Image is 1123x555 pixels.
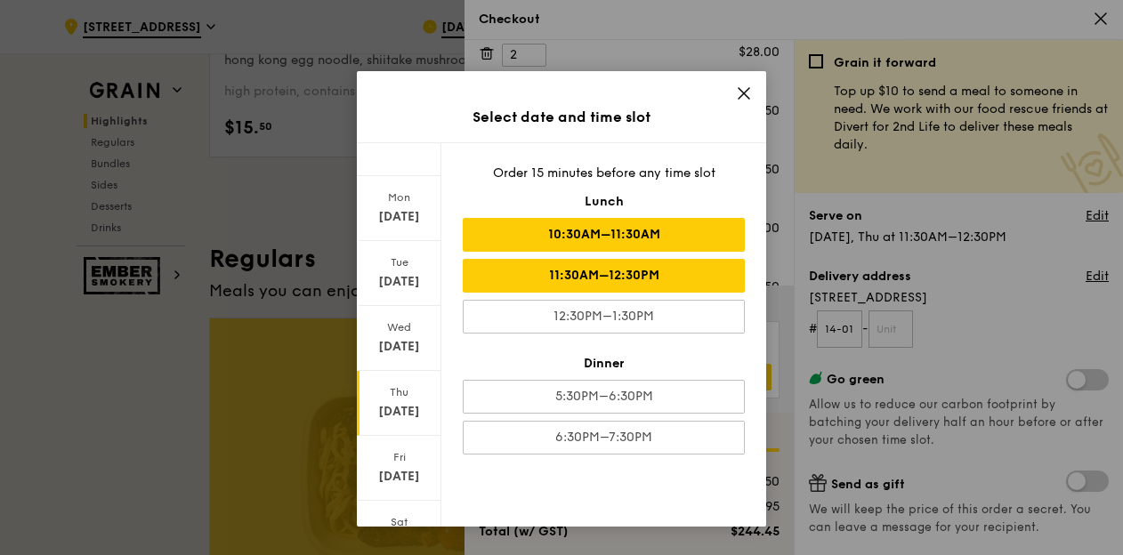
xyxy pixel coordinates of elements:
[463,421,745,454] div: 6:30PM–7:30PM
[357,107,766,128] div: Select date and time slot
[463,259,745,293] div: 11:30AM–12:30PM
[463,380,745,414] div: 5:30PM–6:30PM
[463,300,745,334] div: 12:30PM–1:30PM
[463,193,745,211] div: Lunch
[463,165,745,182] div: Order 15 minutes before any time slot
[463,355,745,373] div: Dinner
[463,218,745,252] div: 10:30AM–11:30AM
